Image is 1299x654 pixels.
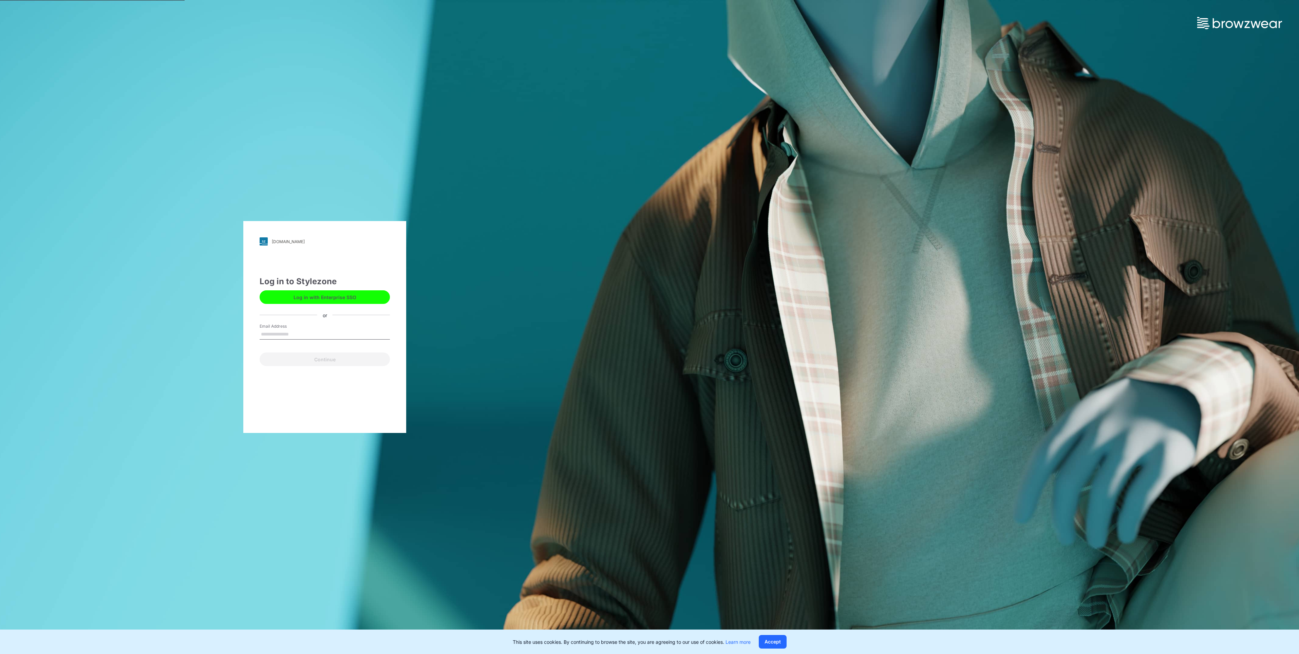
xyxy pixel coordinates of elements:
[759,635,787,649] button: Accept
[317,311,333,319] div: or
[726,639,751,645] a: Learn more
[260,290,390,304] button: Log in with Enterprise SSO
[1197,17,1282,29] img: browzwear-logo.73288ffb.svg
[513,638,751,646] p: This site uses cookies. By continuing to browse the site, you are agreeing to our use of cookies.
[260,237,268,246] img: svg+xml;base64,PHN2ZyB3aWR0aD0iMjgiIGhlaWdodD0iMjgiIHZpZXdCb3g9IjAgMCAyOCAyOCIgZmlsbD0ibm9uZSIgeG...
[260,237,390,246] a: [DOMAIN_NAME]
[260,275,390,288] div: Log in to Stylezone
[260,323,307,329] label: Email Address
[272,239,305,244] div: [DOMAIN_NAME]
